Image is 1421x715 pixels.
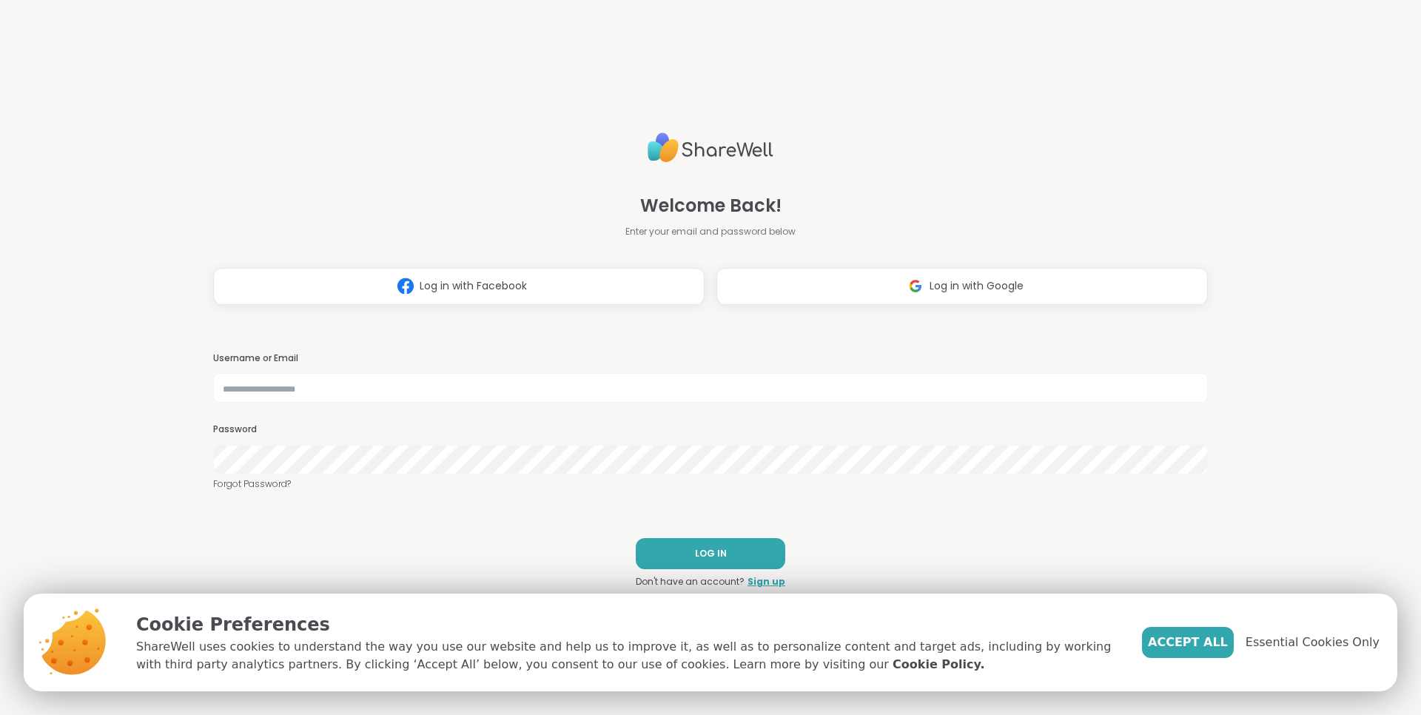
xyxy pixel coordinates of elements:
[213,352,1208,365] h3: Username or Email
[636,538,785,569] button: LOG IN
[213,268,705,305] button: Log in with Facebook
[716,268,1208,305] button: Log in with Google
[640,192,782,219] span: Welcome Back!
[213,423,1208,436] h3: Password
[901,272,930,300] img: ShareWell Logomark
[136,638,1118,674] p: ShareWell uses cookies to understand the way you use our website and help us to improve it, as we...
[392,272,420,300] img: ShareWell Logomark
[930,278,1024,294] span: Log in with Google
[636,575,745,588] span: Don't have an account?
[893,656,984,674] a: Cookie Policy.
[213,477,1208,491] a: Forgot Password?
[1142,627,1234,658] button: Accept All
[748,575,785,588] a: Sign up
[1246,634,1380,651] span: Essential Cookies Only
[1148,634,1228,651] span: Accept All
[136,611,1118,638] p: Cookie Preferences
[648,127,773,169] img: ShareWell Logo
[420,278,527,294] span: Log in with Facebook
[625,225,796,238] span: Enter your email and password below
[695,547,727,560] span: LOG IN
